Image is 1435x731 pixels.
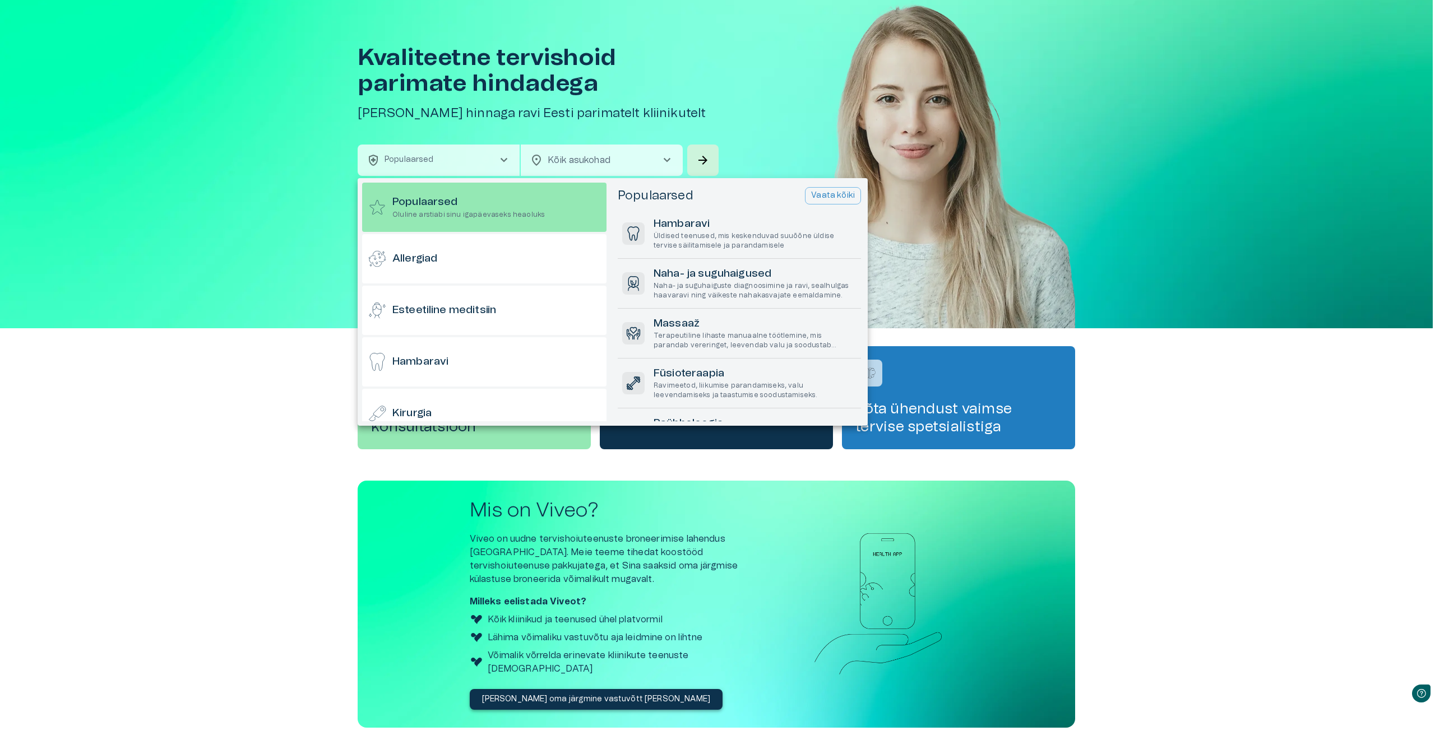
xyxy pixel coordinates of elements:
[811,190,855,202] p: Vaata kõiki
[654,366,857,381] h6: Füsioteraapia
[392,195,545,210] h6: Populaarsed
[654,267,857,282] h6: Naha- ja suguhaigused
[1348,680,1435,711] iframe: Help widget launcher
[392,406,432,421] h6: Kirurgia
[805,187,861,204] button: Vaata kõiki
[618,188,693,204] h5: Populaarsed
[654,217,857,232] h6: Hambaravi
[654,316,857,332] h6: Massaaž
[654,281,857,300] p: Naha- ja suguhaiguste diagnoosimine ja ravi, sealhulgas haavaravi ning väikeste nahakasvajate eem...
[392,355,448,370] h6: Hambaravi
[654,381,857,400] p: Ravimeetod, liikumise parandamiseks, valu leevendamiseks ja taastumise soodustamiseks.
[654,331,857,350] p: Terapeutiline lihaste manuaalne töötlemine, mis parandab vereringet, leevendab valu ja soodustab ...
[654,416,857,431] h6: Psühholoogia
[654,231,857,250] p: Üldised teenused, mis keskenduvad suuõõne üldise tervise säilitamisele ja parandamisele
[392,210,545,220] p: Oluline arstiabi sinu igapäevaseks heaoluks
[392,252,437,267] h6: Allergiad
[392,303,496,318] h6: Esteetiline meditsiin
